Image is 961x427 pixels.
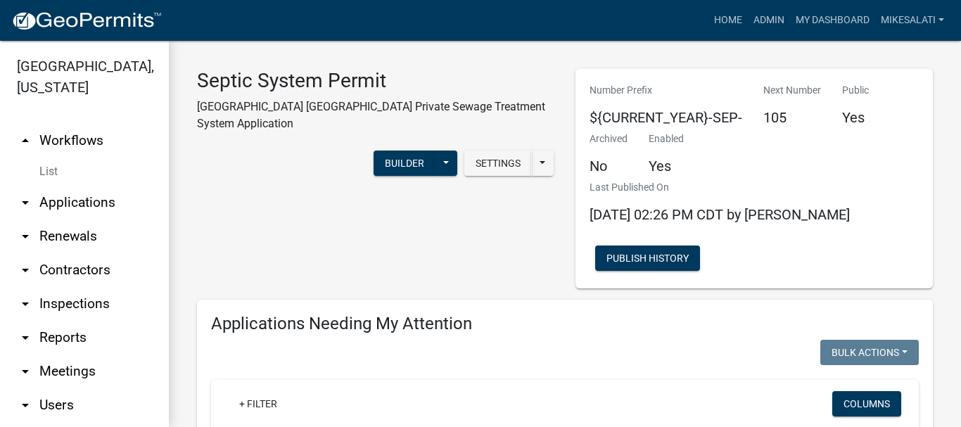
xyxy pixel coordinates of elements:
[590,83,742,98] p: Number Prefix
[763,83,821,98] p: Next Number
[374,151,435,176] button: Builder
[595,254,700,265] wm-modal-confirm: Workflow Publish History
[590,158,628,174] h5: No
[763,109,821,126] h5: 105
[820,340,919,365] button: Bulk Actions
[464,151,532,176] button: Settings
[842,109,869,126] h5: Yes
[595,246,700,271] button: Publish History
[842,83,869,98] p: Public
[17,194,34,211] i: arrow_drop_down
[211,314,919,334] h4: Applications Needing My Attention
[708,7,748,34] a: Home
[832,391,901,416] button: Columns
[649,132,684,146] p: Enabled
[17,329,34,346] i: arrow_drop_down
[17,228,34,245] i: arrow_drop_down
[649,158,684,174] h5: Yes
[17,262,34,279] i: arrow_drop_down
[17,363,34,380] i: arrow_drop_down
[748,7,790,34] a: Admin
[197,98,554,132] p: [GEOGRAPHIC_DATA] [GEOGRAPHIC_DATA] Private Sewage Treatment System Application
[590,132,628,146] p: Archived
[590,109,742,126] h5: ${CURRENT_YEAR}-SEP-
[197,69,554,93] h3: Septic System Permit
[590,206,850,223] span: [DATE] 02:26 PM CDT by [PERSON_NAME]
[790,7,875,34] a: My Dashboard
[17,132,34,149] i: arrow_drop_up
[228,391,288,416] a: + Filter
[875,7,950,34] a: MikeSalati
[17,397,34,414] i: arrow_drop_down
[17,295,34,312] i: arrow_drop_down
[590,180,850,195] p: Last Published On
